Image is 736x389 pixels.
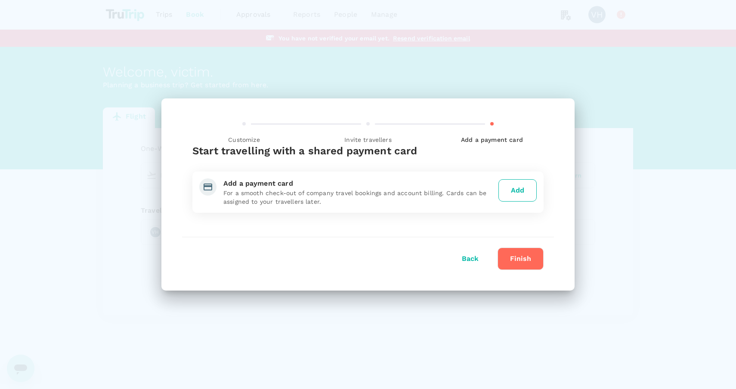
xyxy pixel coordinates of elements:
[192,144,544,158] div: Start travelling with a shared payment card
[223,178,495,189] div: Add a payment card
[309,135,427,144] span: Invite travellers
[186,135,303,144] span: Customize
[433,135,550,144] span: Add a payment card
[498,179,537,202] button: Add
[199,178,216,196] img: add-payment-card
[498,248,544,270] button: Finish
[450,248,491,270] button: Back
[223,189,495,206] p: For a smooth check-out of company travel bookings and account billing. Cards can be assigned to y...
